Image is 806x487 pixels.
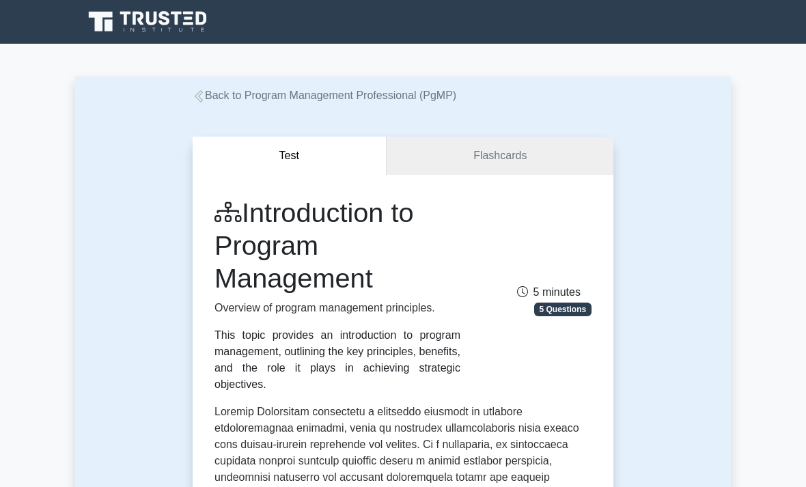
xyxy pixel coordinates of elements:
[214,197,460,294] h1: Introduction to Program Management
[517,286,581,298] span: 5 minutes
[387,137,613,176] a: Flashcards
[193,89,456,101] a: Back to Program Management Professional (PgMP)
[193,137,387,176] button: Test
[214,300,460,316] p: Overview of program management principles.
[534,303,592,316] span: 5 Questions
[214,327,460,393] div: This topic provides an introduction to program management, outlining the key principles, benefits...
